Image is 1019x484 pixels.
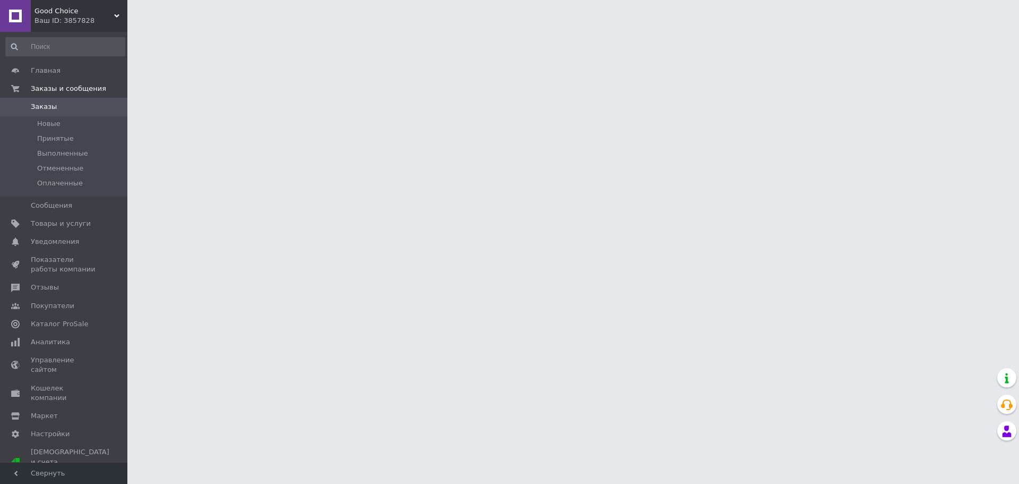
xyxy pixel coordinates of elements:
span: Показатели работы компании [31,255,98,274]
span: Настройки [31,429,70,439]
span: Отмененные [37,164,83,173]
div: Ваш ID: 3857828 [34,16,127,26]
span: Кошелек компании [31,384,98,403]
span: Выполненные [37,149,88,158]
span: Отзывы [31,283,59,292]
span: Заказы [31,102,57,112]
span: Маркет [31,411,58,421]
span: Новые [37,119,61,129]
span: Заказы и сообщения [31,84,106,94]
span: Каталог ProSale [31,319,88,329]
span: Сообщения [31,201,72,210]
span: Принятые [37,134,74,143]
span: Уведомления [31,237,79,247]
span: Товары и услуги [31,219,91,228]
span: Аналитика [31,337,70,347]
span: Покупатели [31,301,74,311]
span: Управление сайтом [31,355,98,375]
span: [DEMOGRAPHIC_DATA] и счета [31,447,109,477]
span: Good Choice [34,6,114,16]
span: Оплаченные [37,179,83,188]
span: Главная [31,66,61,75]
input: Поиск [5,37,125,56]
